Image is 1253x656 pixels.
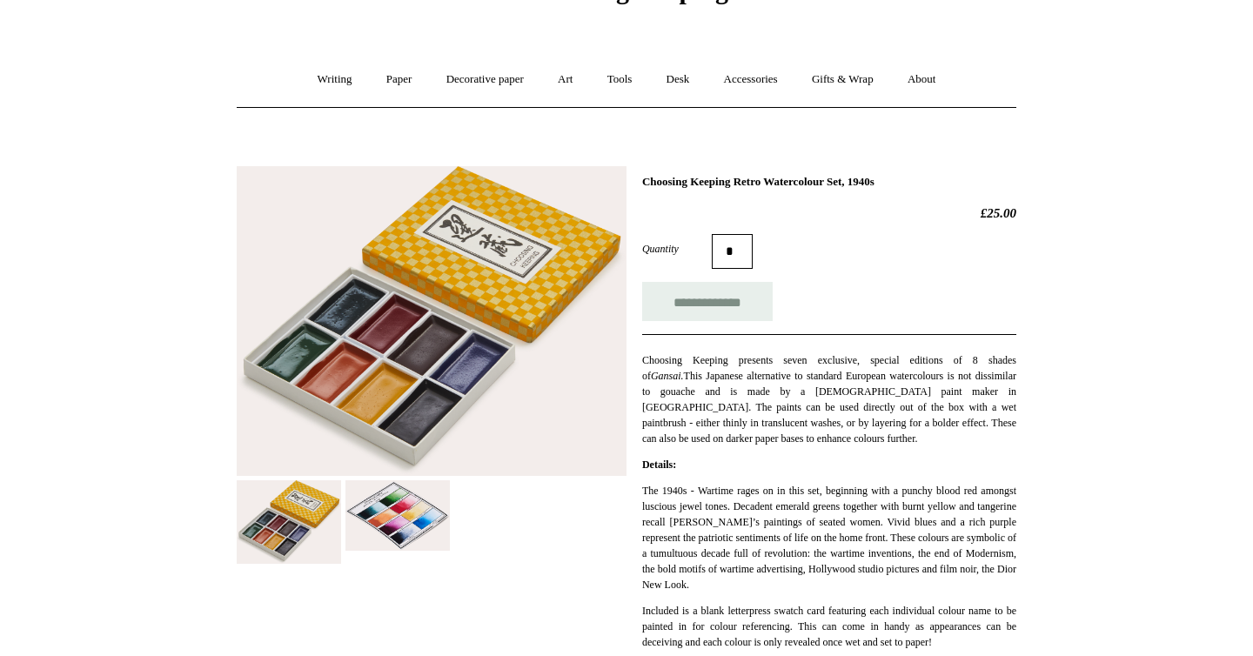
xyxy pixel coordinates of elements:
[345,480,450,551] img: Choosing Keeping Retro Watercolour Set, 1940s
[642,205,1016,221] h2: £25.00
[302,57,368,103] a: Writing
[642,483,1016,592] p: The 1940s - Wartime rages on in this set, beginning with a punchy blood red amongst luscious jewe...
[796,57,889,103] a: Gifts & Wrap
[371,57,428,103] a: Paper
[651,57,706,103] a: Desk
[542,57,588,103] a: Art
[708,57,794,103] a: Accessories
[642,352,1016,446] p: Choosing Keeping presents seven exclusive, special editions of 8 shades of This Japanese alternat...
[237,480,341,564] img: Choosing Keeping Retro Watercolour Set, 1940s
[431,57,539,103] a: Decorative paper
[642,241,712,257] label: Quantity
[592,57,648,103] a: Tools
[642,175,1016,189] h1: Choosing Keeping Retro Watercolour Set, 1940s
[651,370,684,382] em: Gansai.
[892,57,952,103] a: About
[237,166,626,477] img: Choosing Keeping Retro Watercolour Set, 1940s
[642,459,676,471] strong: Details:
[642,603,1016,650] p: Included is a blank letterpress swatch card featuring each individual colour name to be painted i...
